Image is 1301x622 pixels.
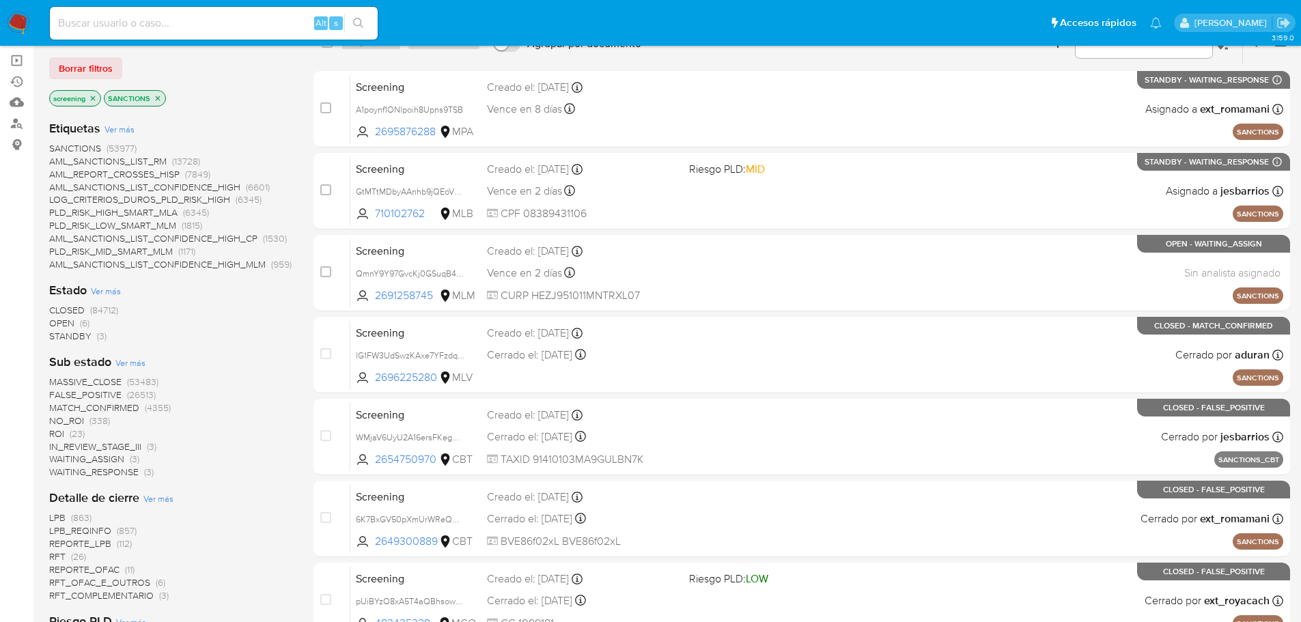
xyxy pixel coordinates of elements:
[1150,17,1162,29] a: Notificaciones
[1272,32,1294,43] span: 3.159.0
[344,14,372,33] button: search-icon
[334,16,338,29] span: s
[1060,16,1136,30] span: Accesos rápidos
[1194,16,1272,29] p: nicolas.tyrkiel@mercadolibre.com
[1276,16,1291,30] a: Salir
[316,16,326,29] span: Alt
[50,14,378,32] input: Buscar usuario o caso...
